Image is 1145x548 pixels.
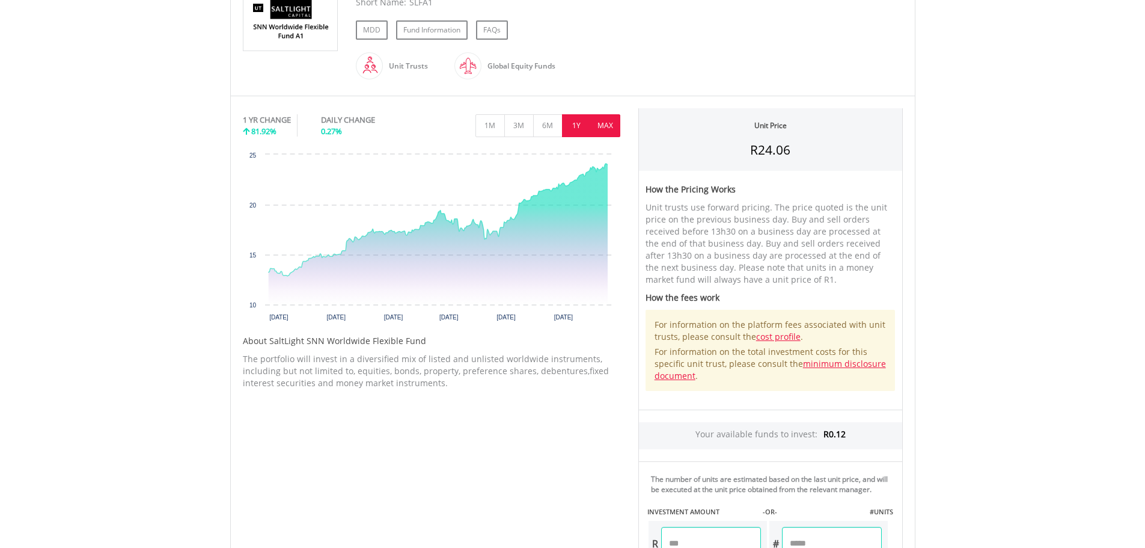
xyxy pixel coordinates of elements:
span: R0.12 [823,428,846,440]
a: MDD [356,20,388,40]
text: [DATE] [383,314,403,321]
div: Chart. Highcharts interactive chart. [243,149,620,329]
span: How the fees work [646,292,719,303]
span: 0.27% [321,126,342,137]
button: 1Y [562,114,591,137]
button: MAX [591,114,620,137]
button: 1M [475,114,505,137]
text: 15 [249,252,256,259]
text: [DATE] [326,314,346,321]
label: -OR- [763,507,777,517]
h5: About SaltLight SNN Worldwide Flexible Fund [243,335,620,347]
p: For information on the platform fees associated with unit trusts, please consult the . [655,319,887,343]
span: 81.92% [251,126,276,137]
div: Global Equity Funds [481,52,555,81]
a: cost profile [756,331,801,342]
div: Unit Price [754,120,787,131]
button: 6M [533,114,563,137]
label: #UNITS [870,507,893,517]
p: The portfolio will invest in a diversified mix of listed and unlisted worldwide instruments, incl... [243,353,620,389]
a: minimum disclosure document [655,358,886,381]
text: [DATE] [439,314,458,321]
span: R24.06 [750,141,790,158]
div: 1 YR CHANGE [243,114,291,126]
text: 10 [249,302,256,309]
span: How the Pricing Works [646,183,736,195]
div: Unit Trusts [383,52,428,81]
label: INVESTMENT AMOUNT [647,507,719,517]
p: Unit trusts use forward pricing. The price quoted is the unit price on the previous business day.... [646,202,896,286]
text: [DATE] [496,314,516,321]
div: Your available funds to invest: [639,422,902,449]
div: The number of units are estimated based on the last unit price, and will be executed at the unit ... [651,474,897,494]
p: For information on the total investment costs for this specific unit trust, please consult the . [655,346,887,382]
div: DAILY CHANGE [321,114,415,126]
a: Fund Information [396,20,468,40]
a: FAQs [476,20,508,40]
button: 3M [504,114,534,137]
text: [DATE] [269,314,289,321]
text: 25 [249,152,256,159]
text: [DATE] [554,314,573,321]
svg: Interactive chart [243,149,620,329]
text: 20 [249,202,256,209]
